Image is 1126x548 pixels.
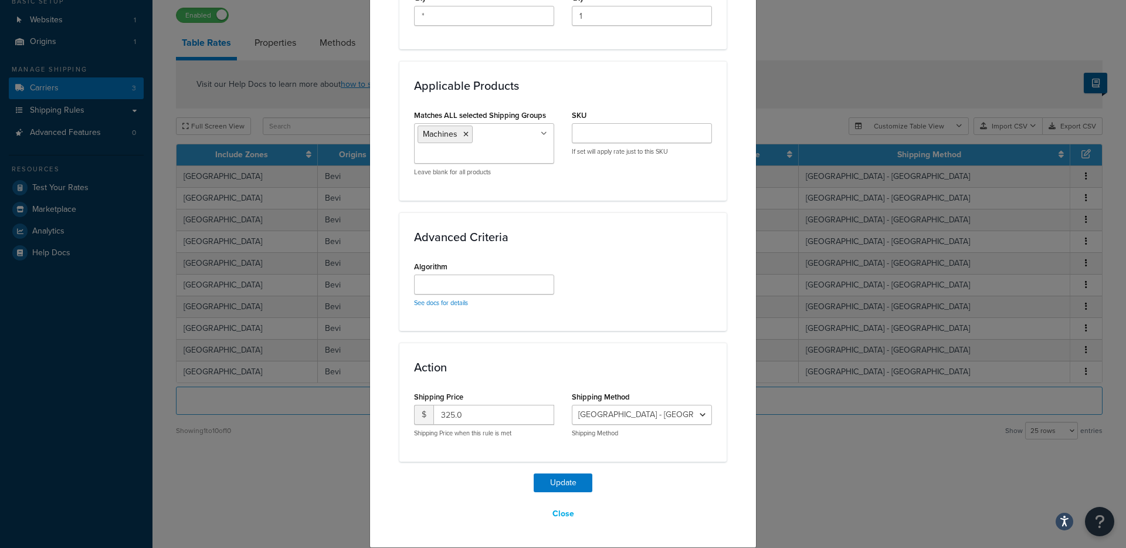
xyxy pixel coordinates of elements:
[414,361,712,374] h3: Action
[572,147,712,156] p: If set will apply rate just to this SKU
[572,111,586,120] label: SKU
[414,79,712,92] h3: Applicable Products
[572,393,630,401] label: Shipping Method
[414,405,433,425] span: $
[414,298,468,307] a: See docs for details
[414,262,447,271] label: Algorithm
[414,393,463,401] label: Shipping Price
[545,504,582,524] button: Close
[414,168,554,177] p: Leave blank for all products
[414,231,712,243] h3: Advanced Criteria
[414,429,554,438] p: Shipping Price when this rule is met
[534,473,592,492] button: Update
[423,128,457,140] span: Machines
[414,111,546,120] label: Matches ALL selected Shipping Groups
[572,429,712,438] p: Shipping Method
